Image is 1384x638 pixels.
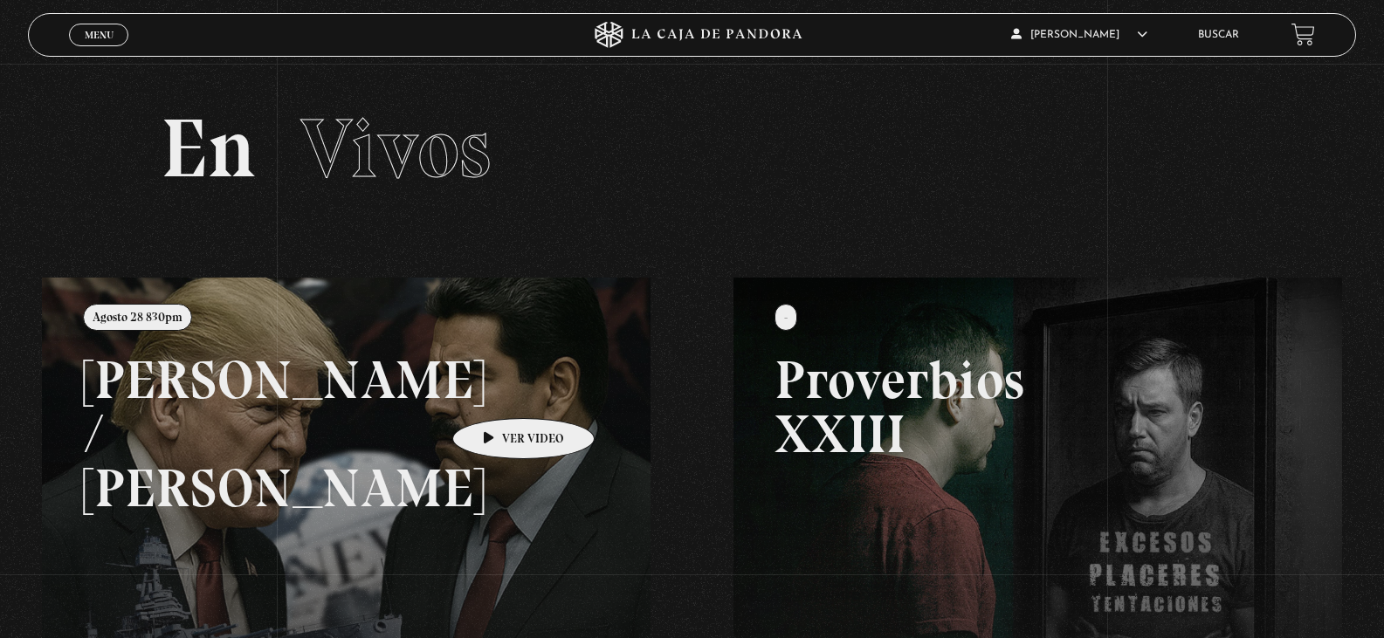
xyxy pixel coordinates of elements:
span: Menu [85,30,114,40]
span: Cerrar [79,44,120,56]
a: View your shopping cart [1291,23,1315,46]
a: Buscar [1198,30,1239,40]
h2: En [161,107,1223,190]
span: Vivos [300,99,491,198]
span: [PERSON_NAME] [1011,30,1147,40]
